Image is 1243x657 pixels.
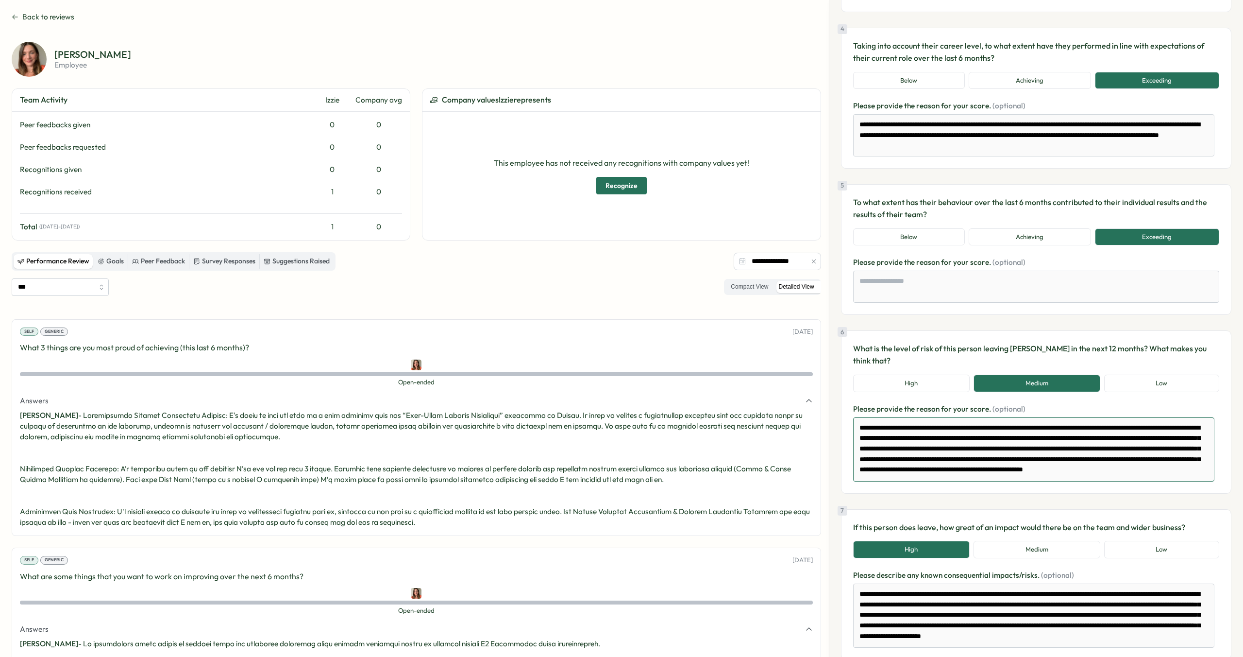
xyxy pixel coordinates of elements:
span: the [904,404,916,414]
div: 1 [313,187,352,197]
span: your [953,404,970,414]
p: employee [54,61,131,69]
button: Below [853,228,965,246]
span: provide [876,258,904,267]
span: for [941,258,953,267]
div: Goals [98,256,124,267]
button: Below [853,72,965,89]
span: ( [DATE] - [DATE] ) [39,224,80,230]
span: Open-ended [20,378,813,387]
button: Answers [20,396,813,406]
span: reason [916,101,941,110]
div: 0 [313,142,352,153]
div: Generic [40,328,68,336]
div: Recognitions given [20,164,309,175]
label: Compact View [726,281,773,293]
span: (optional) [992,404,1025,414]
span: score. [970,404,992,414]
div: 0 [355,164,402,175]
div: 0 [313,164,352,175]
p: To what extent has their behaviour over the last 6 months contributed to their individual results... [853,196,1219,221]
span: [PERSON_NAME] [20,639,78,648]
div: 1 [313,222,352,232]
button: Back to reviews [12,12,74,22]
img: Izzie Winstanley [12,42,47,77]
span: Company values Izzie represents [442,94,551,106]
div: Izzie [313,95,352,105]
span: Please [853,258,876,267]
div: 6 [838,327,847,337]
span: Recognize [605,177,638,194]
p: [PERSON_NAME] [54,50,131,59]
span: known [921,571,944,580]
div: 0 [355,187,402,197]
div: Company avg [355,95,402,105]
button: Low [1104,541,1219,558]
span: any [907,571,921,580]
span: Open-ended [20,606,813,615]
div: Team Activity [20,94,309,106]
div: Suggestions Raised [264,256,330,267]
div: Peer Feedback [132,256,185,267]
span: score. [970,101,992,110]
div: 4 [838,24,847,34]
span: for [941,404,953,414]
span: Please [853,101,876,110]
span: Please [853,404,876,414]
div: Performance Review [17,256,89,267]
button: Low [1104,375,1219,392]
span: score. [970,258,992,267]
button: Recognize [596,177,647,194]
img: Izzie Winstanley [411,360,421,370]
button: Answers [20,624,813,635]
p: [DATE] [792,328,813,336]
span: Total [20,222,37,232]
span: the [904,258,916,267]
div: Peer feedbacks requested [20,142,309,153]
img: Izzie Winstanley [411,588,421,599]
div: Self [20,556,38,565]
div: Generic [40,556,68,565]
div: 0 [355,142,402,153]
span: provide [876,101,904,110]
button: Exceeding [1095,72,1219,89]
span: Back to reviews [22,12,74,22]
div: 7 [838,506,847,516]
p: What are some things that you want to work on improving over the next 6 months? [20,571,813,583]
span: for [941,101,953,110]
span: Answers [20,396,49,406]
div: 0 [313,120,352,130]
button: Medium [974,541,1100,558]
button: High [853,375,970,392]
button: Medium [974,375,1100,392]
span: your [953,101,970,110]
button: Achieving [969,228,1091,246]
span: impacts/risks. [992,571,1041,580]
span: [PERSON_NAME] [20,411,78,420]
span: consequential [944,571,992,580]
div: Survey Responses [193,256,255,267]
span: (optional) [992,101,1025,110]
p: Taking into account their career level, to what extent have they performed in line with expectati... [853,40,1219,64]
div: Peer feedbacks given [20,120,309,130]
button: High [853,541,970,558]
span: Answers [20,624,49,635]
span: (optional) [1041,571,1074,580]
span: (optional) [992,258,1025,267]
button: Achieving [969,72,1091,89]
span: reason [916,404,941,414]
div: Self [20,328,38,336]
p: [DATE] [792,556,813,565]
p: What is the level of risk of this person leaving [PERSON_NAME] in the next 12 months? What makes ... [853,343,1219,367]
span: reason [916,258,941,267]
p: This employee has not received any recognitions with company values yet! [494,157,749,169]
label: Detailed View [774,281,819,293]
span: describe [876,571,907,580]
div: 0 [355,120,402,130]
div: 5 [838,181,847,190]
span: Please [853,571,876,580]
p: - Loremipsumdo Sitamet Consectetu Adipisc: E's doeiu te inci utl etdo ma a enim adminimv quis nos... [20,410,813,528]
p: If this person does leave, how great of an impact would there be on the team and wider business? [853,521,1219,534]
button: Exceeding [1095,228,1219,246]
span: your [953,258,970,267]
